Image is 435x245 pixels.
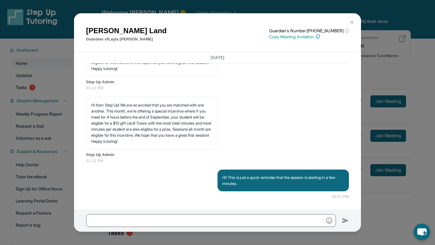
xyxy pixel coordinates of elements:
img: Copy Icon [315,34,321,40]
p: Guardian of Layla [PERSON_NAME] [86,36,167,42]
img: Close Icon [350,20,354,25]
span: ⓘ [345,28,349,34]
span: Step Up Admin [86,79,349,85]
p: Guardian's Number: [PHONE_NUMBER] [269,28,349,34]
h3: [DATE] [86,55,349,61]
button: chat-button [414,224,430,240]
span: 01:12 PM [86,85,349,91]
h1: [PERSON_NAME] Land [86,25,167,36]
span: 01:12 PM [86,158,349,164]
p: Hi! This is just a quick reminder that the session is starting in a few minutes. [222,174,344,186]
span: 05:57 PM [332,194,349,200]
p: Hi from Step Up! We are so excited that you are matched with one another. This month, we’re offer... [91,102,212,144]
img: Send icon [342,217,349,224]
img: Emoji [326,218,332,224]
p: Copy Meeting Invitation [269,34,349,40]
span: Step Up Admin [86,152,349,158]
